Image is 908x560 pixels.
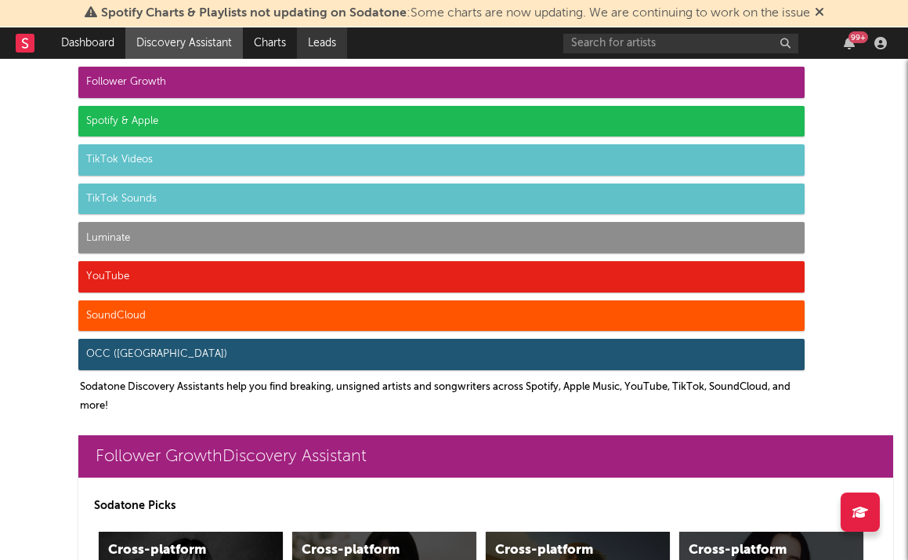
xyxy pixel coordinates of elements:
[78,106,805,137] div: Spotify & Apple
[80,378,805,416] p: Sodatone Discovery Assistants help you find breaking, unsigned artists and songwriters across Spo...
[848,31,868,43] div: 99 +
[78,261,805,293] div: YouTube
[815,7,824,20] span: Dismiss
[94,496,877,515] p: Sodatone Picks
[243,27,297,59] a: Charts
[101,7,407,20] span: Spotify Charts & Playlists not updating on Sodatone
[297,27,347,59] a: Leads
[78,184,805,215] div: TikTok Sounds
[78,222,805,253] div: Luminate
[78,144,805,176] div: TikTok Videos
[78,435,893,478] a: Follower GrowthDiscovery Assistant
[101,7,810,20] span: : Some charts are now updating. We are continuing to work on the issue
[125,27,243,59] a: Discovery Assistant
[50,27,125,59] a: Dashboard
[563,34,798,53] input: Search for artists
[844,37,855,49] button: 99+
[78,300,805,332] div: SoundCloud
[78,339,805,370] div: OCC ([GEOGRAPHIC_DATA])
[78,67,805,98] div: Follower Growth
